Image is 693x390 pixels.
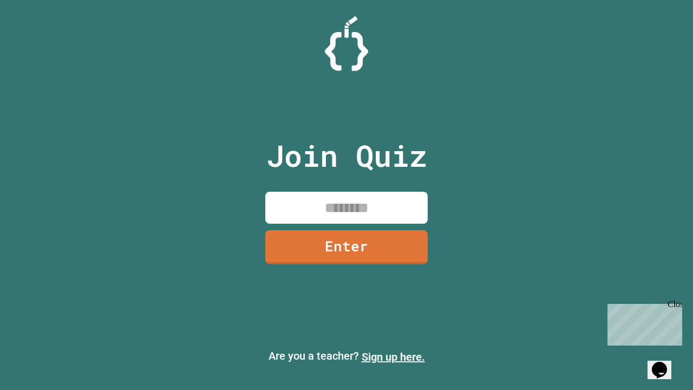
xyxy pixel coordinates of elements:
a: Enter [265,230,428,264]
p: Are you a teacher? [9,348,684,365]
div: Chat with us now!Close [4,4,75,69]
iframe: chat widget [648,347,682,379]
p: Join Quiz [266,133,427,178]
iframe: chat widget [603,300,682,346]
img: Logo.svg [325,16,368,71]
a: Sign up here. [362,350,425,363]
